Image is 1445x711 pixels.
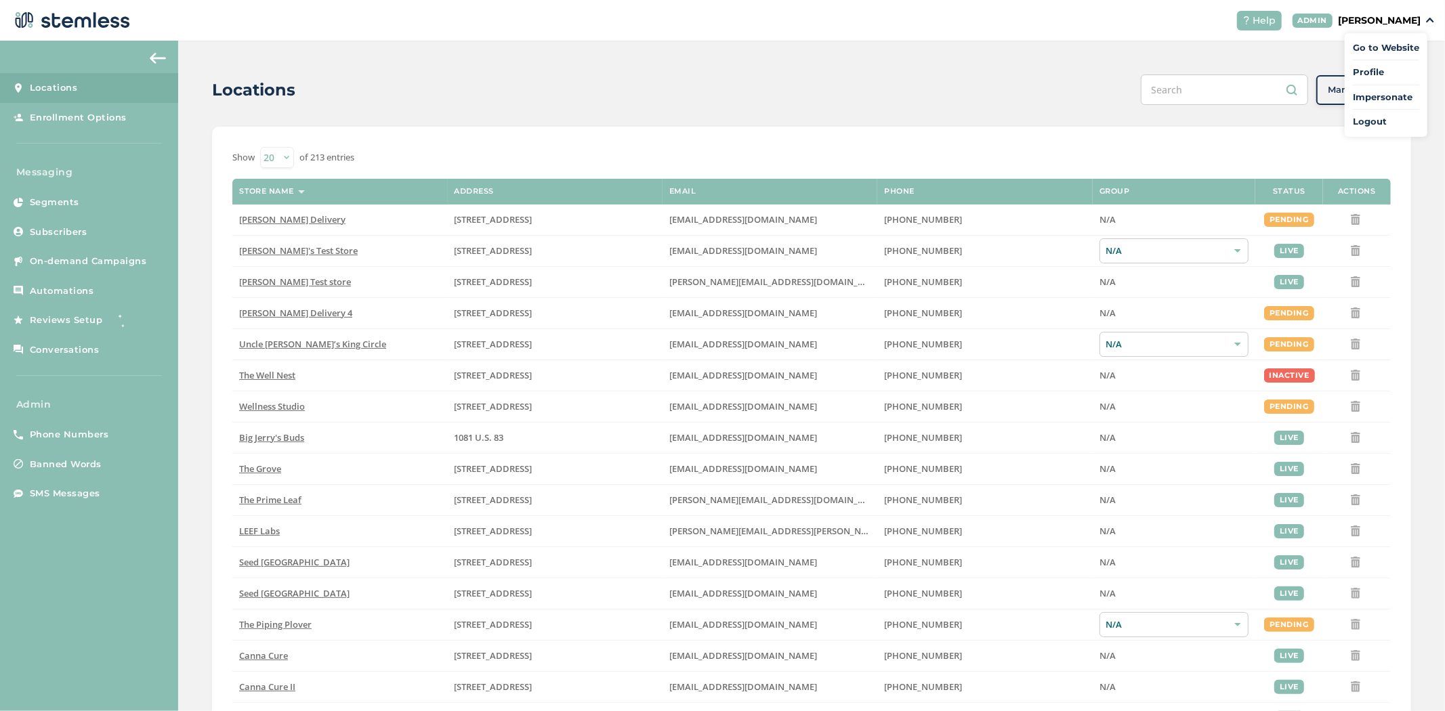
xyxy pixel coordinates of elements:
[1100,494,1249,506] label: N/A
[30,487,100,500] span: SMS Messages
[1293,14,1333,28] div: ADMIN
[239,214,440,225] label: Hazel Delivery
[884,369,962,381] span: [PHONE_NUMBER]
[455,557,656,568] label: 553 Congress Street
[669,494,871,506] label: john@theprimeleaf.com
[884,338,962,350] span: [PHONE_NUMBER]
[884,214,1086,225] label: (818) 561-0790
[1141,74,1308,105] input: Search
[884,307,962,319] span: [PHONE_NUMBER]
[884,587,962,599] span: [PHONE_NUMBER]
[884,650,1086,662] label: (580) 280-2262
[669,557,871,568] label: team@seedyourhead.com
[239,557,440,568] label: Seed Portland
[239,649,288,662] span: Canna Cure
[239,681,295,693] span: Canna Cure II
[455,276,656,288] label: 5241 Center Boulevard
[1100,401,1249,412] label: N/A
[884,276,1086,288] label: (503) 332-4545
[239,369,295,381] span: The Well Nest
[1274,275,1304,289] div: live
[113,307,140,334] img: glitter-stars-b7820f95.gif
[455,681,656,693] label: 1023 East 6th Avenue
[30,428,109,441] span: Phone Numbers
[669,213,817,225] span: [EMAIL_ADDRESS][DOMAIN_NAME]
[239,276,351,288] span: [PERSON_NAME] Test store
[884,245,1086,257] label: (503) 804-9208
[1100,650,1249,662] label: N/A
[1100,276,1249,288] label: N/A
[239,462,281,475] span: The Grove
[1274,493,1304,507] div: live
[239,556,350,568] span: Seed [GEOGRAPHIC_DATA]
[1100,588,1249,599] label: N/A
[669,462,817,475] span: [EMAIL_ADDRESS][DOMAIN_NAME]
[1274,462,1304,476] div: live
[239,245,440,257] label: Brian's Test Store
[1100,187,1130,196] label: Group
[884,681,1086,693] label: (405) 338-9112
[1274,586,1304,601] div: live
[455,370,656,381] label: 1005 4th Avenue
[455,431,504,444] span: 1081 U.S. 83
[669,370,871,381] label: vmrobins@gmail.com
[455,307,656,319] label: 17523 Ventura Boulevard
[455,369,532,381] span: [STREET_ADDRESS]
[669,307,871,319] label: arman91488@gmail.com
[239,338,386,350] span: Uncle [PERSON_NAME]’s King Circle
[1100,557,1249,568] label: N/A
[884,431,962,444] span: [PHONE_NUMBER]
[239,431,304,444] span: Big Jerry's Buds
[30,284,94,298] span: Automations
[669,307,817,319] span: [EMAIL_ADDRESS][DOMAIN_NAME]
[669,401,871,412] label: vmrobins@gmail.com
[11,7,130,34] img: logo-dark-0685b13c.svg
[455,245,656,257] label: 123 East Main Street
[455,187,495,196] label: Address
[1426,18,1434,23] img: icon_down-arrow-small-66adaf34.svg
[1273,187,1305,196] label: Status
[669,400,817,412] span: [EMAIL_ADDRESS][DOMAIN_NAME]
[669,650,871,662] label: info@shopcannacure.com
[884,400,962,412] span: [PHONE_NUMBER]
[669,494,886,506] span: [PERSON_NAME][EMAIL_ADDRESS][DOMAIN_NAME]
[455,339,656,350] label: 209 King Circle
[884,370,1086,381] label: (269) 929-8463
[239,587,350,599] span: Seed [GEOGRAPHIC_DATA]
[1264,306,1314,320] div: pending
[239,525,440,537] label: LEEF Labs
[669,649,817,662] span: [EMAIL_ADDRESS][DOMAIN_NAME]
[669,338,817,350] span: [EMAIL_ADDRESS][DOMAIN_NAME]
[1353,66,1419,79] a: Profile
[1100,612,1249,637] div: N/A
[455,494,532,506] span: [STREET_ADDRESS]
[884,432,1086,444] label: (580) 539-1118
[239,494,301,506] span: The Prime Leaf
[884,494,962,506] span: [PHONE_NUMBER]
[1100,332,1249,357] div: N/A
[30,314,103,327] span: Reviews Setup
[1274,555,1304,569] div: live
[30,343,100,357] span: Conversations
[1100,432,1249,444] label: N/A
[1353,115,1419,129] a: Logout
[1274,649,1304,663] div: live
[212,78,295,102] h2: Locations
[455,588,656,599] label: 401 Centre Street
[30,255,147,268] span: On-demand Campaigns
[455,525,532,537] span: [STREET_ADDRESS]
[455,214,656,225] label: 17523 Ventura Boulevard
[239,244,358,257] span: [PERSON_NAME]'s Test Store
[299,151,354,165] label: of 213 entries
[884,276,962,288] span: [PHONE_NUMBER]
[239,401,440,412] label: Wellness Studio
[1353,41,1419,55] a: Go to Website
[1274,524,1304,538] div: live
[455,338,532,350] span: [STREET_ADDRESS]
[455,649,532,662] span: [STREET_ADDRESS]
[669,681,817,693] span: [EMAIL_ADDRESS][DOMAIN_NAME]
[669,339,871,350] label: christian@uncleherbsak.com
[232,151,255,165] label: Show
[455,400,532,412] span: [STREET_ADDRESS]
[239,650,440,662] label: Canna Cure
